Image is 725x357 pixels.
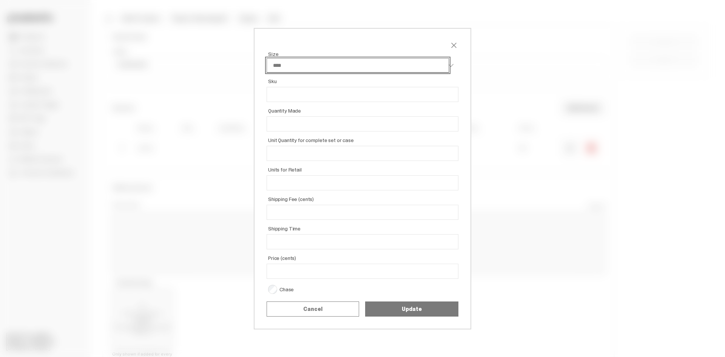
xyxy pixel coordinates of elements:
span: Shipping Fee (cents) [268,196,458,202]
button: Update [365,301,458,317]
select: Size [267,58,449,73]
span: Price (cents) [268,255,458,261]
span: Unit Quantity for complete set or case [268,138,458,143]
span: Units for Retail [268,167,458,172]
input: Shipping Fee (cents) [267,205,458,220]
input: Units for Retail [267,175,458,190]
input: Chase [268,285,277,294]
input: Sku [267,87,458,102]
input: Price (cents) [267,264,458,279]
span: Quantity Made [268,108,458,113]
button: close [449,41,458,50]
span: Chase [268,285,458,294]
input: Quantity Made [267,116,458,131]
span: Shipping Time [268,226,458,231]
input: Unit Quantity for complete set or case [267,146,458,161]
span: Size [268,51,458,57]
input: Shipping Time [267,234,458,249]
button: Cancel [267,301,359,317]
span: Sku [268,79,458,84]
